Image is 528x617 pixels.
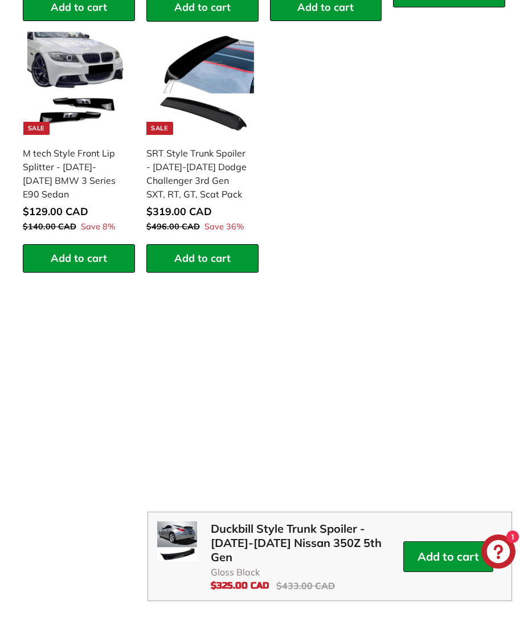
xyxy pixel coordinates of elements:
span: Save 8% [81,221,115,233]
a: Sale challenger spoiler SRT Style Trunk Spoiler - [DATE]-[DATE] Dodge Challenger 3rd Gen SXT, RT,... [146,27,259,245]
span: Save 36% [204,221,244,233]
span: Gloss Black [211,566,403,578]
button: Add to cart [146,244,259,273]
span: $129.00 CAD [23,205,88,218]
button: Add to cart [403,541,493,572]
span: Add to cart [51,1,107,14]
span: $433.00 CAD [276,580,335,591]
span: Add to cart [297,1,354,14]
span: Add to cart [174,1,231,14]
div: Sale [146,122,173,135]
div: Sale [23,122,50,135]
img: challenger spoiler [151,32,254,135]
span: $496.00 CAD [146,221,200,232]
img: bmw 3 series front lip [27,32,130,135]
span: $319.00 CAD [146,205,212,218]
div: SRT Style Trunk Spoiler - [DATE]-[DATE] Dodge Challenger 3rd Gen SXT, RT, GT, Scat Pack [146,146,247,201]
div: M tech Style Front Lip Splitter - [DATE]-[DATE] BMW 3 Series E90 Sedan [23,146,124,201]
img: Duckbill Style Trunk Spoiler - 2003-2008 Nissan 350Z 5th Gen [157,521,197,561]
a: Sale bmw 3 series front lip M tech Style Front Lip Splitter - [DATE]-[DATE] BMW 3 Series E90 Seda... [23,27,135,245]
inbox-online-store-chat: Shopify online store chat [478,534,519,571]
span: $140.00 CAD [23,221,76,232]
button: Add to cart [23,244,135,273]
button-content: Add to cart [418,549,479,563]
span: Duckbill Style Trunk Spoiler - [DATE]-[DATE] Nissan 350Z 5th Gen [211,521,403,564]
span: $325.00 CAD [211,580,269,591]
span: Add to cart [51,252,107,265]
span: Add to cart [174,252,231,265]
